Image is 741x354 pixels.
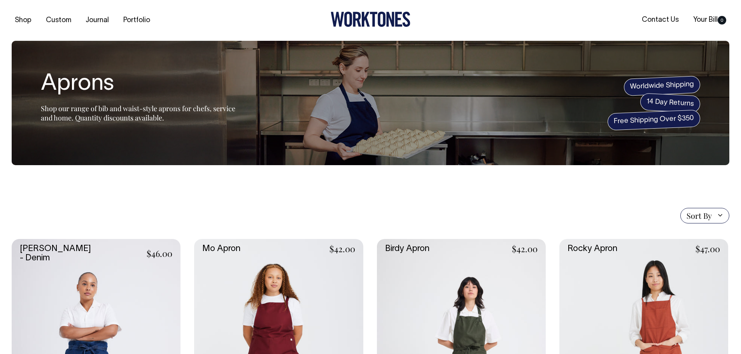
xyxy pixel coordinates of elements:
[43,14,74,27] a: Custom
[12,14,35,27] a: Shop
[640,93,701,113] span: 14 Day Returns
[607,110,701,131] span: Free Shipping Over $350
[687,211,712,220] span: Sort By
[624,76,701,96] span: Worldwide Shipping
[120,14,153,27] a: Portfolio
[690,14,729,26] a: Your Bill0
[41,72,235,97] h1: Aprons
[41,104,235,122] span: Shop our range of bib and waist-style aprons for chefs, service and home. Quantity discounts avai...
[82,14,112,27] a: Journal
[718,16,726,24] span: 0
[639,14,682,26] a: Contact Us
